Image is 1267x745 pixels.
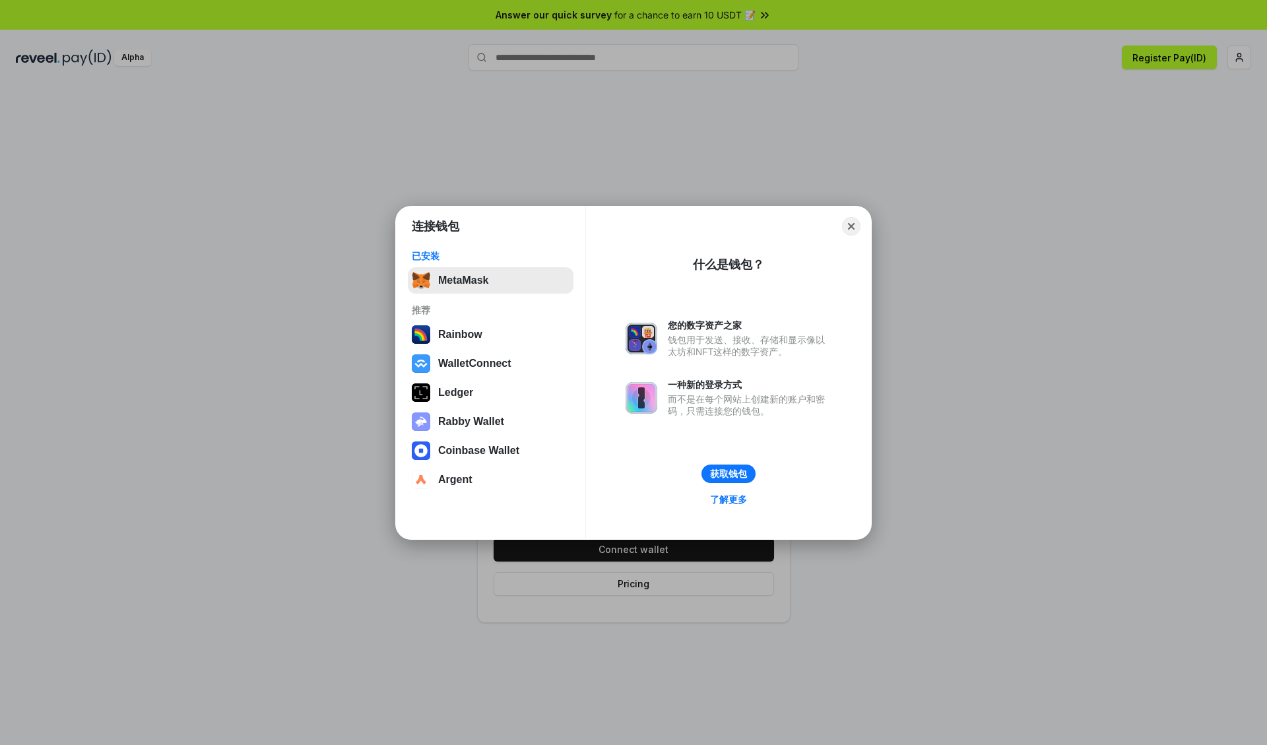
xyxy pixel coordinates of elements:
[438,387,473,399] div: Ledger
[438,416,504,428] div: Rabby Wallet
[412,354,430,373] img: svg+xml,%3Csvg%20width%3D%2228%22%20height%3D%2228%22%20viewBox%3D%220%200%2028%2028%22%20fill%3D...
[408,267,573,294] button: MetaMask
[412,470,430,489] img: svg+xml,%3Csvg%20width%3D%2228%22%20height%3D%2228%22%20viewBox%3D%220%200%2028%2028%22%20fill%3D...
[668,319,831,331] div: 您的数字资产之家
[412,250,569,262] div: 已安装
[408,408,573,435] button: Rabby Wallet
[702,491,755,508] a: 了解更多
[412,383,430,402] img: svg+xml,%3Csvg%20xmlns%3D%22http%3A%2F%2Fwww.w3.org%2F2000%2Fsvg%22%20width%3D%2228%22%20height%3...
[438,275,488,286] div: MetaMask
[668,393,831,417] div: 而不是在每个网站上创建新的账户和密码，只需连接您的钱包。
[408,437,573,464] button: Coinbase Wallet
[701,465,756,483] button: 获取钱包
[412,218,459,234] h1: 连接钱包
[408,321,573,348] button: Rainbow
[626,323,657,354] img: svg+xml,%3Csvg%20xmlns%3D%22http%3A%2F%2Fwww.w3.org%2F2000%2Fsvg%22%20fill%3D%22none%22%20viewBox...
[710,468,747,480] div: 获取钱包
[438,445,519,457] div: Coinbase Wallet
[412,325,430,344] img: svg+xml,%3Csvg%20width%3D%22120%22%20height%3D%22120%22%20viewBox%3D%220%200%20120%20120%22%20fil...
[408,379,573,406] button: Ledger
[408,467,573,493] button: Argent
[412,304,569,316] div: 推荐
[412,412,430,431] img: svg+xml,%3Csvg%20xmlns%3D%22http%3A%2F%2Fwww.w3.org%2F2000%2Fsvg%22%20fill%3D%22none%22%20viewBox...
[668,334,831,358] div: 钱包用于发送、接收、存储和显示像以太坊和NFT这样的数字资产。
[438,358,511,370] div: WalletConnect
[668,379,831,391] div: 一种新的登录方式
[693,257,764,273] div: 什么是钱包？
[438,474,472,486] div: Argent
[842,217,861,236] button: Close
[412,441,430,460] img: svg+xml,%3Csvg%20width%3D%2228%22%20height%3D%2228%22%20viewBox%3D%220%200%2028%2028%22%20fill%3D...
[710,494,747,505] div: 了解更多
[412,271,430,290] img: svg+xml,%3Csvg%20fill%3D%22none%22%20height%3D%2233%22%20viewBox%3D%220%200%2035%2033%22%20width%...
[408,350,573,377] button: WalletConnect
[438,329,482,340] div: Rainbow
[626,382,657,414] img: svg+xml,%3Csvg%20xmlns%3D%22http%3A%2F%2Fwww.w3.org%2F2000%2Fsvg%22%20fill%3D%22none%22%20viewBox...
